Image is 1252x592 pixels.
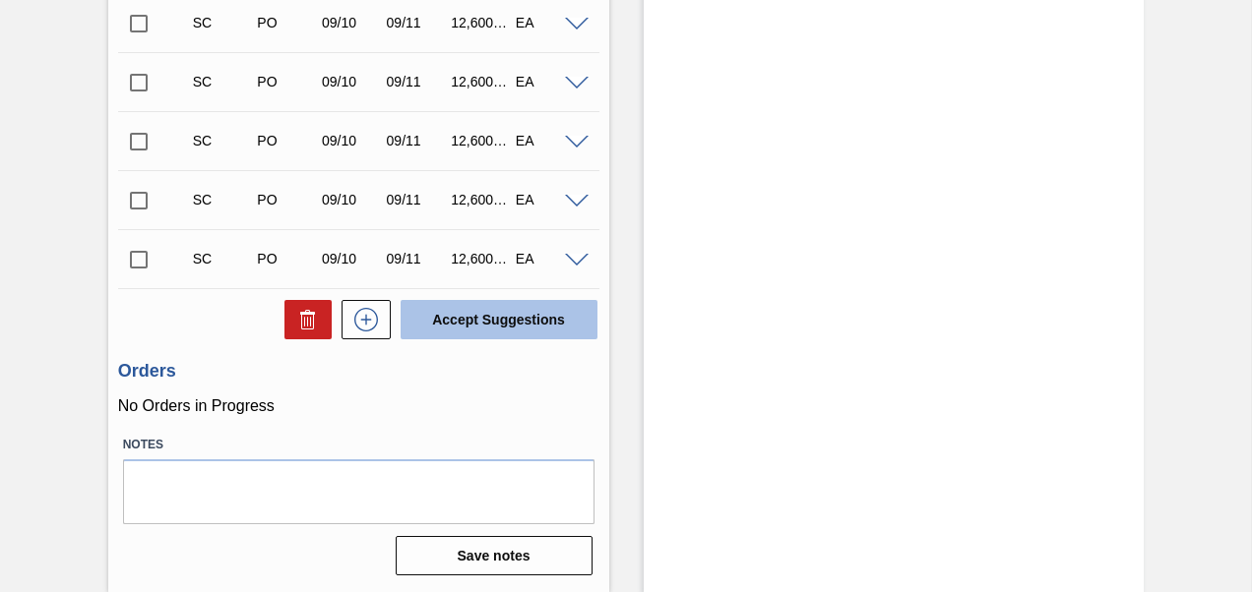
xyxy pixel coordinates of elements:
div: Accept Suggestions [391,298,599,341]
div: 09/10/2025 [317,192,386,207]
div: 09/10/2025 [317,133,386,148]
div: 09/10/2025 [317,74,386,89]
div: 12,600.000 [446,74,515,89]
div: New suggestion [332,300,391,339]
div: Suggestion Created [188,15,257,30]
div: EA [511,251,580,266]
div: EA [511,15,580,30]
button: Accept Suggestions [401,300,597,339]
div: 09/11/2025 [382,15,451,30]
p: No Orders in Progress [118,397,599,415]
div: EA [511,192,580,207]
div: Suggestion Created [188,133,257,148]
div: EA [511,133,580,148]
div: 09/10/2025 [317,15,386,30]
div: Delete Suggestions [275,300,332,339]
div: Purchase order [252,192,321,207]
div: 09/11/2025 [382,133,451,148]
div: 12,600.000 [446,15,515,30]
div: Suggestion Created [188,192,257,207]
h3: Orders [118,361,599,382]
div: 12,600.000 [446,133,515,148]
div: Purchase order [252,251,321,266]
div: EA [511,74,580,89]
label: Notes [123,431,595,459]
div: 12,600.000 [446,251,515,266]
div: Purchase order [252,74,321,89]
div: 12,600.000 [446,192,515,207]
div: Purchase order [252,15,321,30]
div: Suggestion Created [188,251,257,266]
div: 09/11/2025 [382,251,451,266]
div: Purchase order [252,133,321,148]
div: Suggestion Created [188,74,257,89]
div: 09/11/2025 [382,192,451,207]
button: Save notes [396,536,593,575]
div: 09/11/2025 [382,74,451,89]
div: 09/10/2025 [317,251,386,266]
